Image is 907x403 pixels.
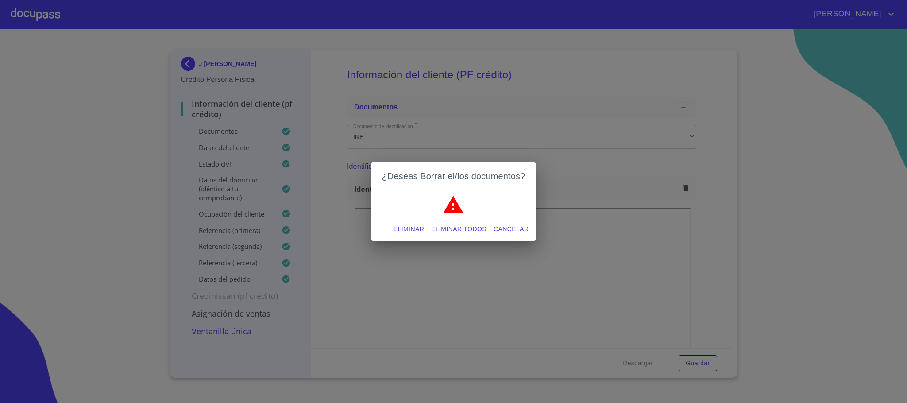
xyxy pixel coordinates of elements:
button: Eliminar [390,221,428,237]
button: Eliminar todos [428,221,490,237]
span: Cancelar [494,224,529,235]
span: Eliminar todos [431,224,486,235]
span: Eliminar [394,224,424,235]
button: Cancelar [490,221,532,237]
h2: ¿Deseas Borrar el/los documentos? [382,169,525,183]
